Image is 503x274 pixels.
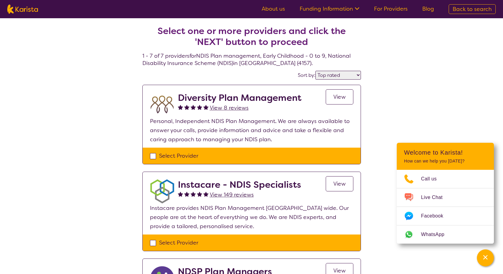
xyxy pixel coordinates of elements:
a: For Providers [374,5,408,12]
span: View 8 reviews [210,104,249,111]
a: Back to search [449,4,496,14]
h2: Diversity Plan Management [178,92,301,103]
a: View [326,176,353,191]
a: Web link opens in a new tab. [397,225,494,244]
p: Instacare provides NDIS Plan Management [GEOGRAPHIC_DATA] wide. Our people are at the heart of ev... [150,204,353,231]
img: fullstar [197,191,202,197]
img: fullstar [178,191,183,197]
span: Back to search [453,5,492,13]
p: How can we help you [DATE]? [404,159,487,164]
button: Channel Menu [477,249,494,266]
a: View [326,89,353,104]
h4: 1 - 7 of 7 providers for NDIS Plan management , Early Childhood - 0 to 9 , National Disability In... [142,11,361,67]
img: fullstar [191,104,196,110]
div: Channel Menu [397,143,494,244]
img: fullstar [197,104,202,110]
span: Call us [421,174,444,183]
ul: Choose channel [397,170,494,244]
img: fullstar [191,191,196,197]
h2: Select one or more providers and click the 'NEXT' button to proceed [150,26,354,47]
img: duqvjtfkvnzb31ymex15.png [150,92,174,117]
img: fullstar [184,104,189,110]
img: fullstar [184,191,189,197]
span: Facebook [421,211,450,221]
img: fullstar [203,104,209,110]
img: fullstar [203,191,209,197]
span: Live Chat [421,193,450,202]
span: WhatsApp [421,230,452,239]
a: Blog [422,5,434,12]
h2: Instacare - NDIS Specialists [178,179,301,190]
img: Karista logo [7,5,38,14]
span: View [333,93,346,101]
h2: Welcome to Karista! [404,149,487,156]
a: View 149 reviews [210,190,254,199]
span: View [333,180,346,187]
a: Funding Information [300,5,359,12]
a: View 8 reviews [210,103,249,112]
p: Personal, Independent NDIS Plan Management. We are always available to answer your calls, provide... [150,117,353,144]
img: obkhna0zu27zdd4ubuus.png [150,179,174,204]
a: About us [262,5,285,12]
label: Sort by: [298,72,315,78]
img: fullstar [178,104,183,110]
span: View 149 reviews [210,191,254,198]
